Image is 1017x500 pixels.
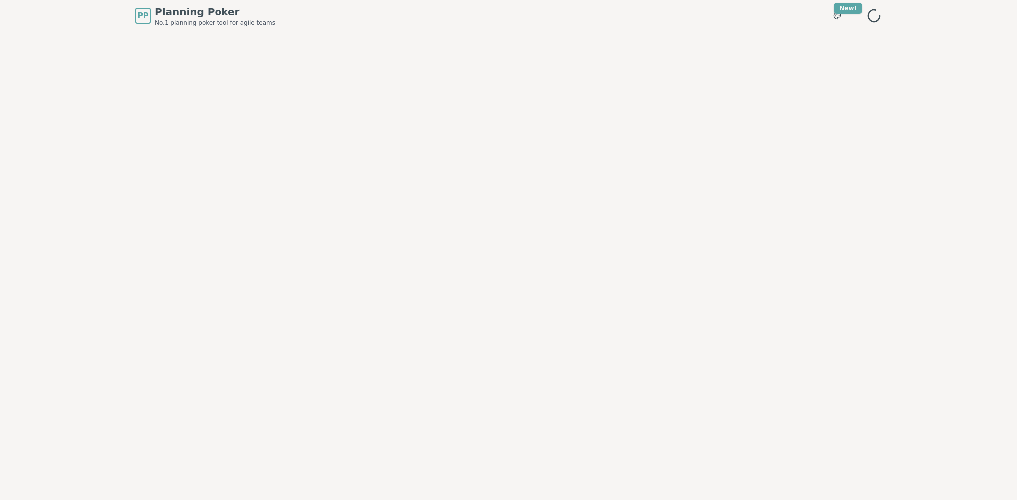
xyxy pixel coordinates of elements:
span: Planning Poker [155,5,275,19]
div: New! [834,3,862,14]
span: No.1 planning poker tool for agile teams [155,19,275,27]
button: New! [828,7,846,25]
a: PPPlanning PokerNo.1 planning poker tool for agile teams [135,5,275,27]
span: PP [137,10,148,22]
